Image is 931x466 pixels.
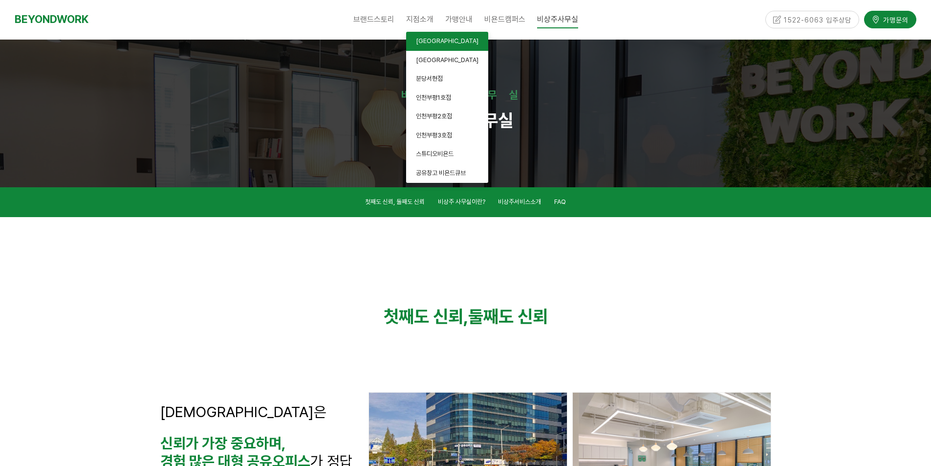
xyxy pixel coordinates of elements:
span: 비상주서비스소개 [498,198,541,205]
span: 브랜드스토리 [353,15,394,24]
strong: 첫째도 신뢰, [384,306,468,327]
a: 인천부평2호점 [406,107,488,126]
a: 첫째도 신뢰, 둘째도 신뢰 [365,197,425,210]
a: 가맹문의 [864,9,916,26]
span: 분당서현점 [416,75,443,82]
span: 비상주 사무실이란? [438,198,485,205]
a: 공유창고 비욘드큐브 [406,164,488,183]
a: [GEOGRAPHIC_DATA] [406,32,488,51]
span: 비욘드캠퍼스 [484,15,525,24]
a: [GEOGRAPHIC_DATA] [406,51,488,70]
span: [DEMOGRAPHIC_DATA]은 [160,403,326,421]
a: 비욘드캠퍼스 [478,7,531,32]
span: 지점소개 [406,15,433,24]
a: 비상주서비스소개 [498,197,541,210]
span: 스튜디오비욘드 [416,150,454,157]
strong: 비상주사무실 [401,89,530,101]
a: 가맹안내 [439,7,478,32]
a: 비상주사무실 [531,7,584,32]
a: FAQ [554,197,566,210]
a: 스튜디오비욘드 [406,145,488,164]
a: 브랜드스토리 [347,7,400,32]
span: 첫째도 신뢰, 둘째도 신뢰 [365,198,425,205]
span: 공유창고 비욘드큐브 [416,169,466,177]
a: BEYONDWORK [15,10,88,28]
span: 가맹문의 [880,13,909,23]
span: 가맹안내 [445,15,473,24]
strong: 둘째도 신뢰 [468,306,548,327]
a: 비상주 사무실이란? [438,197,485,210]
a: 인천부평1호점 [406,89,488,108]
span: 비상주사무실 [537,10,578,28]
strong: 비상주 사무실 [418,110,513,131]
span: FAQ [554,198,566,205]
a: 분당서현점 [406,69,488,89]
span: 인천부평1호점 [416,94,451,101]
a: 지점소개 [400,7,439,32]
strong: 신뢰가 가장 중요하며, [160,434,286,452]
span: 인천부평3호점 [416,132,452,139]
a: 인천부평3호점 [406,126,488,145]
span: [GEOGRAPHIC_DATA] [416,37,478,44]
span: 인천부평2호점 [416,112,452,120]
span: [GEOGRAPHIC_DATA] [416,56,478,64]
